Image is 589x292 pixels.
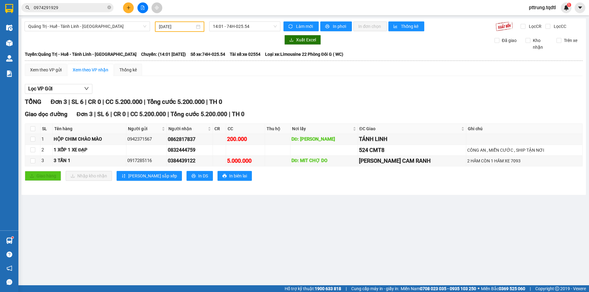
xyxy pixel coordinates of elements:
[54,157,125,165] div: 3 TẤN 1
[198,173,208,179] span: In DS
[121,174,126,179] span: sort-ascending
[84,86,89,91] span: down
[167,111,169,118] span: |
[114,111,126,118] span: CR 0
[325,24,330,29] span: printer
[213,124,226,134] th: CR
[68,98,70,105] span: |
[107,6,111,9] span: close-circle
[499,286,525,291] strong: 0369 525 060
[567,3,571,7] sup: 1
[106,98,142,105] span: CC 5.200.000
[229,173,247,179] span: In biên lai
[230,51,260,58] span: Tài xế: xe 02554
[401,285,476,292] span: Miền Nam
[530,37,552,51] span: Kho nhận
[561,37,580,44] span: Trên xe
[291,136,357,143] div: DĐ: [PERSON_NAME]
[54,146,125,154] div: 1 XỐP 1 XE ĐẠP
[171,111,227,118] span: Tổng cước 5.200.000
[128,125,160,132] span: Người gửi
[30,66,62,73] div: Xem theo VP gửi
[127,111,129,118] span: |
[351,285,399,292] span: Cung cấp máy in - giấy in:
[137,2,148,13] button: file-add
[289,38,294,43] span: download
[77,111,93,118] span: Đơn 3
[127,136,166,143] div: 0942371567
[25,6,30,10] span: search
[206,98,208,105] span: |
[107,5,111,11] span: close-circle
[227,135,264,143] div: 200.000
[227,157,264,165] div: 5.000.000
[296,36,316,43] span: Xuất Excel
[6,279,12,285] span: message
[359,135,465,143] div: TÁNH LINH
[191,51,225,58] span: Số xe: 74H-025.54
[420,286,476,291] strong: 0708 023 035 - 0935 103 250
[284,35,321,45] button: downloadXuất Excel
[209,98,222,105] span: TH 0
[530,285,531,292] span: |
[360,125,460,132] span: ĐC Giao
[191,174,196,179] span: printer
[320,21,352,31] button: printerIn phơi
[41,136,52,143] div: 1
[265,124,290,134] th: Thu hộ
[524,4,561,11] span: pttrung.tqdtl
[28,22,146,31] span: Quảng Trị - Huế - Tánh Linh - Cát Tiên
[85,98,87,105] span: |
[222,174,227,179] span: printer
[5,4,13,13] img: logo-vxr
[25,98,41,105] span: TỔNG
[168,157,212,165] div: 0384439122
[71,98,83,105] span: SL 6
[577,5,583,10] span: caret-down
[6,252,12,257] span: question-circle
[144,98,145,105] span: |
[229,111,230,118] span: |
[478,287,479,290] span: ⚪️
[53,124,127,134] th: Tên hàng
[110,111,112,118] span: |
[25,171,61,181] button: uploadGiao hàng
[6,70,13,77] img: solution-icon
[467,147,581,154] div: CÔNG AN , MIỄN CƯỚC , SHIP TẬN NƠI
[359,157,465,165] div: [PERSON_NAME] CAM RANH
[526,23,542,30] span: Lọc CR
[41,146,52,154] div: 2
[466,124,583,134] th: Ghi chú
[128,173,177,179] span: [PERSON_NAME] sắp xếp
[159,23,195,30] input: 10/09/2025
[155,6,159,10] span: aim
[393,24,398,29] span: bar-chart
[288,24,294,29] span: sync
[34,4,106,11] input: Tìm tên, số ĐT hoặc mã đơn
[6,25,13,31] img: warehouse-icon
[123,2,134,13] button: plus
[141,51,186,58] span: Chuyến: (14:01 [DATE])
[12,237,13,238] sup: 1
[265,51,343,58] span: Loại xe: Limousine 22 Phòng Đôi G ( WC)
[102,98,104,105] span: |
[25,52,137,57] b: Tuyến: Quảng Trị - Huế - Tánh Linh - [GEOGRAPHIC_DATA]
[6,265,12,271] span: notification
[499,37,519,44] span: Đã giao
[187,171,213,181] button: printerIn DS
[119,66,137,73] div: Thống kê
[130,111,166,118] span: CC 5.200.000
[94,111,96,118] span: |
[291,157,357,165] div: DĐ: MIT CHỢ DO
[296,23,314,30] span: Làm mới
[41,157,52,165] div: 3
[168,135,212,143] div: 0862817837
[66,171,112,181] button: downloadNhập kho nhận
[283,21,319,31] button: syncLàm mới
[575,2,585,13] button: caret-down
[25,111,67,118] span: Giao dọc đường
[168,125,206,132] span: Người nhận
[73,66,108,73] div: Xem theo VP nhận
[315,286,341,291] strong: 1900 633 818
[54,136,125,143] div: HỘP CHIM CHÀO MÀO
